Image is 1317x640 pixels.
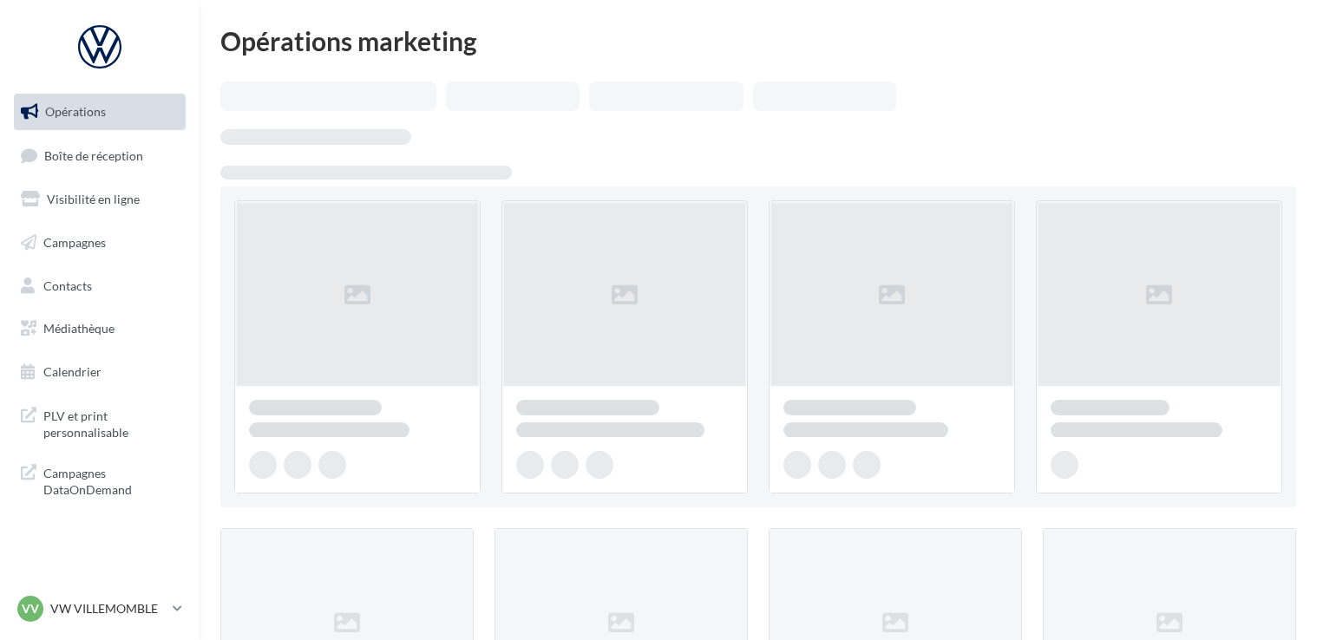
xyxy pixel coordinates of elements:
[10,225,189,261] a: Campagnes
[47,192,140,206] span: Visibilité en ligne
[43,404,179,441] span: PLV et print personnalisable
[10,181,189,218] a: Visibilité en ligne
[10,268,189,304] a: Contacts
[10,310,189,347] a: Médiathèque
[43,321,115,336] span: Médiathèque
[10,137,189,174] a: Boîte de réception
[10,454,189,506] a: Campagnes DataOnDemand
[10,397,189,448] a: PLV et print personnalisable
[10,354,189,390] a: Calendrier
[10,94,189,130] a: Opérations
[43,461,179,499] span: Campagnes DataOnDemand
[22,600,39,617] span: VV
[44,147,143,162] span: Boîte de réception
[50,600,166,617] p: VW VILLEMOMBLE
[14,592,186,625] a: VV VW VILLEMOMBLE
[43,278,92,292] span: Contacts
[43,364,102,379] span: Calendrier
[220,28,1296,54] div: Opérations marketing
[45,104,106,119] span: Opérations
[43,235,106,250] span: Campagnes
